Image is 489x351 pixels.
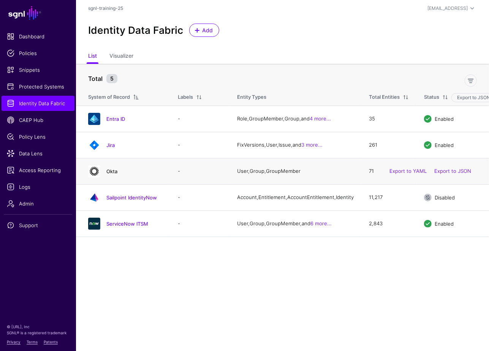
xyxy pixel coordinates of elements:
span: Policy Lens [7,133,69,141]
td: - [170,158,229,184]
span: CAEP Hub [7,116,69,124]
span: Enabled [435,220,454,226]
a: Policies [2,46,74,61]
a: 3 more... [301,142,323,148]
a: Export to YAML [389,168,427,174]
span: Snippets [7,66,69,74]
a: SGNL [5,5,71,21]
a: Data Lens [2,146,74,161]
td: - [170,210,229,237]
td: 11,217 [361,184,416,210]
span: Logs [7,183,69,191]
a: Snippets [2,62,74,77]
a: Protected Systems [2,79,74,94]
img: svg+xml;base64,PHN2ZyB3aWR0aD0iNjQiIGhlaWdodD0iNjQiIHZpZXdCb3g9IjAgMCA2NCA2NCIgZmlsbD0ibm9uZSIgeG... [88,218,100,230]
img: svg+xml;base64,PHN2ZyB3aWR0aD0iNjQiIGhlaWdodD0iNjQiIHZpZXdCb3g9IjAgMCA2NCA2NCIgZmlsbD0ibm9uZSIgeG... [88,165,100,177]
a: Access Reporting [2,163,74,178]
td: Account, Entitlement, AccountEntitlement, Identity [229,184,361,210]
td: User, Group, GroupMember, and [229,210,361,237]
img: svg+xml;base64,PHN2ZyB3aWR0aD0iNjQiIGhlaWdodD0iNjQiIHZpZXdCb3g9IjAgMCA2NCA2NCIgZmlsbD0ibm9uZSIgeG... [88,191,100,204]
small: 5 [106,74,117,83]
a: ServiceNow ITSM [106,221,148,227]
div: Status [424,93,439,101]
img: svg+xml;base64,PHN2ZyB3aWR0aD0iNjQiIGhlaWdodD0iNjQiIHZpZXdCb3g9IjAgMCA2NCA2NCIgZmlsbD0ibm9uZSIgeG... [88,139,100,151]
span: Data Lens [7,150,69,157]
td: 35 [361,106,416,132]
a: Policy Lens [2,129,74,144]
a: Patents [44,340,58,344]
span: Entity Types [237,94,266,100]
span: Enabled [435,115,454,122]
span: Protected Systems [7,83,69,90]
span: Enabled [435,142,454,148]
a: sgnl-training-25 [88,5,123,11]
td: 2,843 [361,210,416,237]
a: Visualizer [109,49,133,64]
td: - [170,132,229,158]
span: Support [7,221,69,229]
a: Jira [106,142,115,148]
a: CAEP Hub [2,112,74,128]
p: © [URL], Inc [7,324,69,330]
a: Logs [2,179,74,194]
td: - [170,106,229,132]
img: svg+xml;base64,PHN2ZyB3aWR0aD0iNjQiIGhlaWdodD0iNjQiIHZpZXdCb3g9IjAgMCA2NCA2NCIgZmlsbD0ibm9uZSIgeG... [88,113,100,125]
h2: Identity Data Fabric [88,24,183,36]
a: 6 more... [310,220,332,226]
div: [EMAIL_ADDRESS] [427,5,468,12]
a: Identity Data Fabric [2,96,74,111]
a: Export to JSON [434,168,471,174]
a: Dashboard [2,29,74,44]
div: System of Record [88,93,130,101]
td: Role, GroupMember, Group, and [229,106,361,132]
span: Disabled [435,194,455,200]
td: - [170,184,229,210]
span: Dashboard [7,33,69,40]
span: Access Reporting [7,166,69,174]
span: Policies [7,49,69,57]
td: 71 [361,158,416,184]
div: Total Entities [369,93,400,101]
span: Identity Data Fabric [7,100,69,107]
strong: Total [88,75,103,82]
div: Labels [178,93,193,101]
td: User, Group, GroupMember [229,158,361,184]
td: FixVersions, User, Issue, and [229,132,361,158]
span: Add [201,26,214,34]
a: Okta [106,168,117,174]
a: Admin [2,196,74,211]
a: Sailpoint IdentityNow [106,194,157,201]
td: 261 [361,132,416,158]
a: Add [189,24,219,37]
a: Terms [27,340,38,344]
a: Entra ID [106,116,125,122]
a: 4 more... [310,115,331,122]
a: Privacy [7,340,21,344]
span: Admin [7,200,69,207]
a: List [88,49,97,64]
p: SGNL® is a registered trademark [7,330,69,336]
